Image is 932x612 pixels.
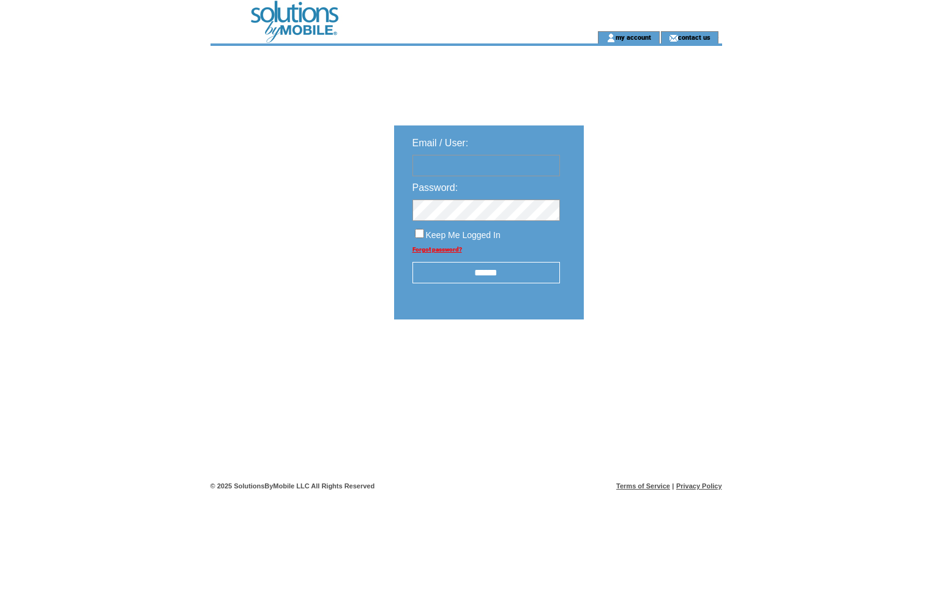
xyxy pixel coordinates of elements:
span: © 2025 SolutionsByMobile LLC All Rights Reserved [211,482,375,490]
img: account_icon.gif [606,33,616,43]
span: Email / User: [412,138,469,148]
a: Forgot password? [412,246,462,253]
img: contact_us_icon.gif [669,33,678,43]
a: contact us [678,33,710,41]
img: transparent.png [619,350,680,365]
a: Terms of Service [616,482,670,490]
a: Privacy Policy [676,482,722,490]
span: Password: [412,182,458,193]
span: Keep Me Logged In [426,230,501,240]
a: my account [616,33,651,41]
span: | [672,482,674,490]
